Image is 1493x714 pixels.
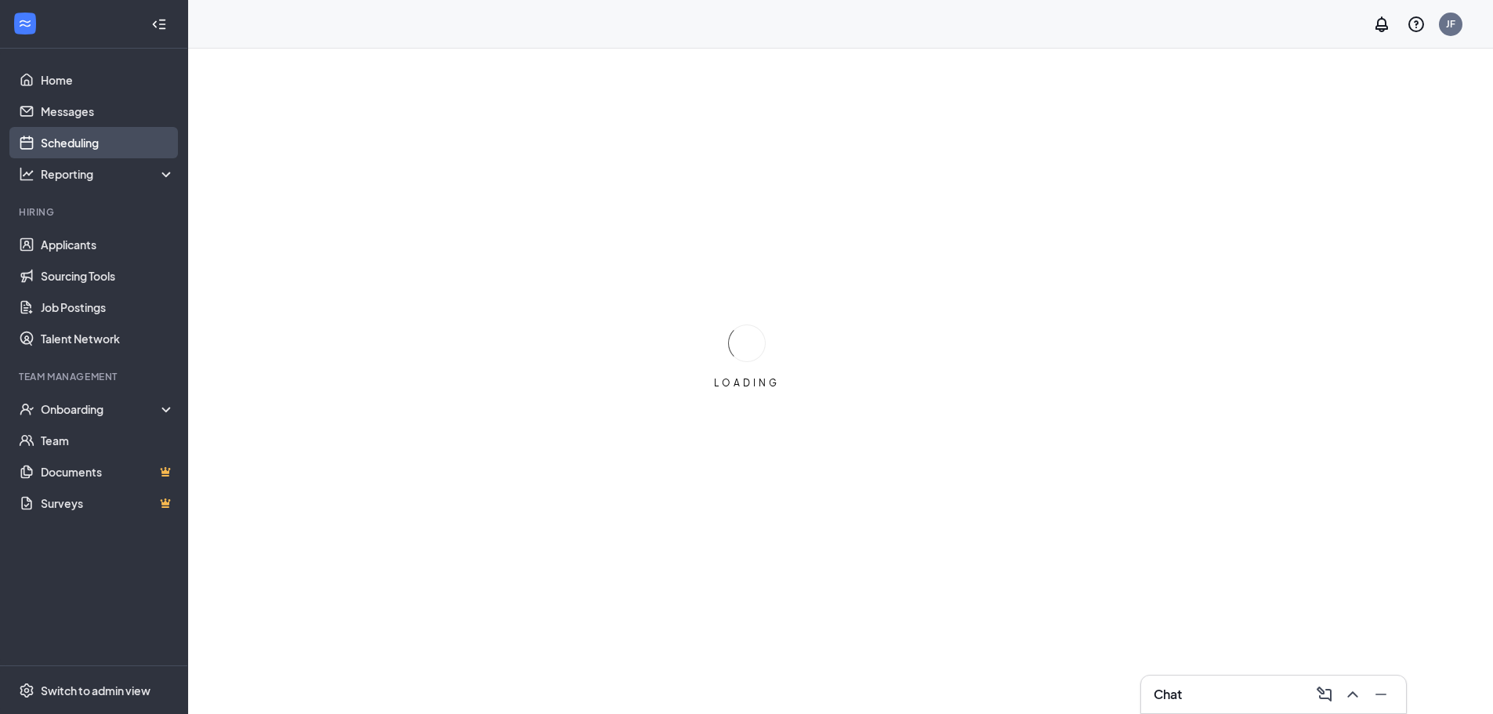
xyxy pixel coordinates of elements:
a: Messages [41,96,175,127]
svg: ComposeMessage [1315,685,1334,704]
a: Sourcing Tools [41,260,175,292]
a: SurveysCrown [41,487,175,519]
svg: UserCheck [19,401,34,417]
button: ComposeMessage [1312,682,1337,707]
a: Home [41,64,175,96]
button: Minimize [1368,682,1393,707]
button: ChevronUp [1340,682,1365,707]
a: Scheduling [41,127,175,158]
div: Switch to admin view [41,683,150,698]
a: Talent Network [41,323,175,354]
a: DocumentsCrown [41,456,175,487]
svg: QuestionInfo [1407,15,1426,34]
svg: Settings [19,683,34,698]
div: Reporting [41,166,176,182]
svg: Notifications [1372,15,1391,34]
svg: Minimize [1372,685,1390,704]
div: Hiring [19,205,172,219]
h3: Chat [1154,686,1182,703]
a: Team [41,425,175,456]
svg: Collapse [151,16,167,32]
svg: WorkstreamLogo [17,16,33,31]
a: Applicants [41,229,175,260]
div: LOADING [708,376,786,390]
div: Onboarding [41,401,161,417]
svg: ChevronUp [1343,685,1362,704]
div: Team Management [19,370,172,383]
svg: Analysis [19,166,34,182]
div: JF [1446,17,1455,31]
a: Job Postings [41,292,175,323]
